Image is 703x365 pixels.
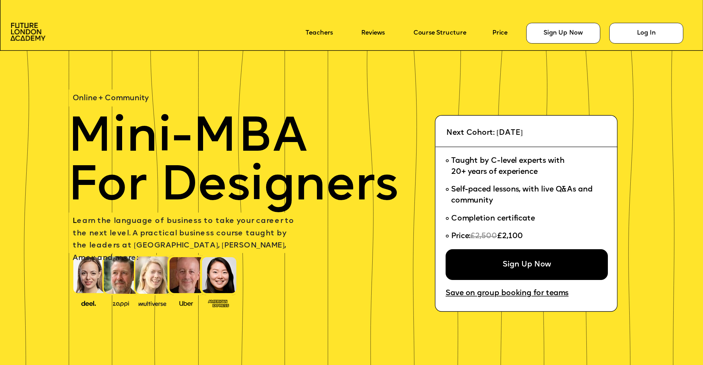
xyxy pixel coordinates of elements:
[73,217,296,262] span: earn the language of business to take your career to the next level. A practical business course ...
[67,114,307,163] span: Mini-MBA
[172,299,200,307] img: image-99cff0b2-a396-4aab-8550-cf4071da2cb9.png
[451,215,535,223] span: Completion certificate
[451,233,471,240] span: Price:
[451,157,565,176] span: Taught by C-level experts with 20+ years of experience
[497,233,523,240] span: £2,100
[451,186,595,205] span: Self-paced lessons, with live Q&As and community
[471,233,497,240] span: £2,500
[205,298,232,308] img: image-93eab660-639c-4de6-957c-4ae039a0235a.png
[305,30,333,37] a: Teachers
[361,30,385,37] a: Reviews
[446,129,523,137] span: Next Cohort: [DATE]
[67,163,399,212] span: For Designers
[73,95,149,102] span: Online + Community
[10,23,45,41] img: image-aac980e9-41de-4c2d-a048-f29dd30a0068.png
[107,299,135,307] img: image-b2f1584c-cbf7-4a77-bbe0-f56ae6ee31f2.png
[446,290,568,298] a: Save on group booking for teams
[73,217,77,225] span: L
[75,298,102,307] img: image-388f4489-9820-4c53-9b08-f7df0b8d4ae2.png
[136,298,169,307] img: image-b7d05013-d886-4065-8d38-3eca2af40620.png
[492,30,508,37] a: Price
[413,30,466,37] a: Course Structure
